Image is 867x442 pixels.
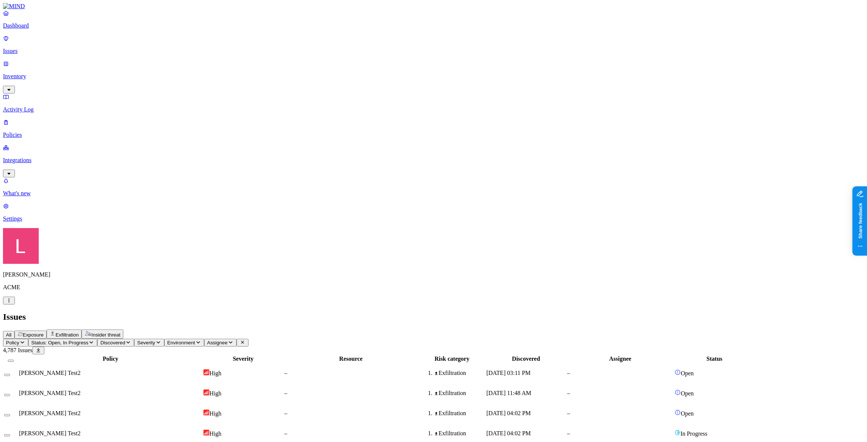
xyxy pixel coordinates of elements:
a: Inventory [3,60,864,92]
a: Issues [3,35,864,54]
span: [DATE] 04:02 PM [487,430,531,436]
img: status-open [675,389,681,395]
span: Exfiltration [56,332,79,338]
span: [PERSON_NAME] Test2 [19,370,80,376]
p: Issues [3,48,864,54]
img: status-open [675,410,681,416]
p: What's new [3,190,864,197]
img: status-in-progress [675,430,680,436]
a: Activity Log [3,94,864,113]
span: Status: Open, In Progress [31,340,88,345]
span: In Progress [680,430,707,437]
span: – [284,370,287,376]
span: High [209,390,221,397]
span: Discovered [100,340,125,345]
span: – [567,370,570,376]
span: [PERSON_NAME] Test2 [19,430,80,436]
p: Dashboard [3,22,864,29]
h2: Issues [3,312,864,322]
div: Resource [284,356,418,362]
div: Exfiltration [434,390,485,397]
img: MIND [3,3,25,10]
span: Open [681,390,694,397]
div: Severity [203,356,283,362]
span: Open [681,410,694,417]
button: Select all [8,360,14,362]
span: [DATE] 03:11 PM [487,370,531,376]
span: Open [681,370,694,376]
span: Policy [6,340,19,345]
span: – [567,410,570,416]
span: Severity [137,340,155,345]
div: Policy [19,356,202,362]
span: [DATE] 11:48 AM [487,390,531,396]
img: severity-high [203,430,209,436]
img: severity-high [203,389,209,395]
a: Dashboard [3,10,864,29]
img: severity-high [203,369,209,375]
a: Integrations [3,144,864,176]
button: Select row [4,434,10,436]
div: Discovered [487,356,566,362]
p: [PERSON_NAME] [3,271,864,278]
button: Select row [4,394,10,396]
button: Select row [4,414,10,416]
span: – [567,430,570,436]
p: Activity Log [3,106,864,113]
span: High [209,430,221,437]
a: What's new [3,177,864,197]
span: Assignee [207,340,228,345]
span: Insider threat [91,332,120,338]
a: MIND [3,3,864,10]
div: Assignee [567,356,673,362]
span: Exposure [23,332,44,338]
span: [PERSON_NAME] Test2 [19,410,80,416]
p: Settings [3,215,864,222]
div: Exfiltration [434,370,485,376]
span: – [567,390,570,396]
img: status-open [675,369,681,375]
div: Risk category [419,356,485,362]
p: Integrations [3,157,864,164]
img: severity-high [203,410,209,416]
span: – [284,410,287,416]
span: High [209,410,221,417]
span: [DATE] 04:02 PM [487,410,531,416]
a: Settings [3,203,864,222]
div: Exfiltration [434,430,485,437]
span: High [209,370,221,376]
p: Inventory [3,73,864,80]
div: Exfiltration [434,410,485,417]
span: [PERSON_NAME] Test2 [19,390,80,396]
span: – [284,430,287,436]
p: Policies [3,132,864,138]
img: Landen Brown [3,228,39,264]
span: 4,787 Issues [3,347,32,353]
span: – [284,390,287,396]
span: All [6,332,12,338]
span: Environment [167,340,195,345]
button: Select row [4,374,10,376]
p: ACME [3,284,864,291]
div: Status [675,356,754,362]
a: Policies [3,119,864,138]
